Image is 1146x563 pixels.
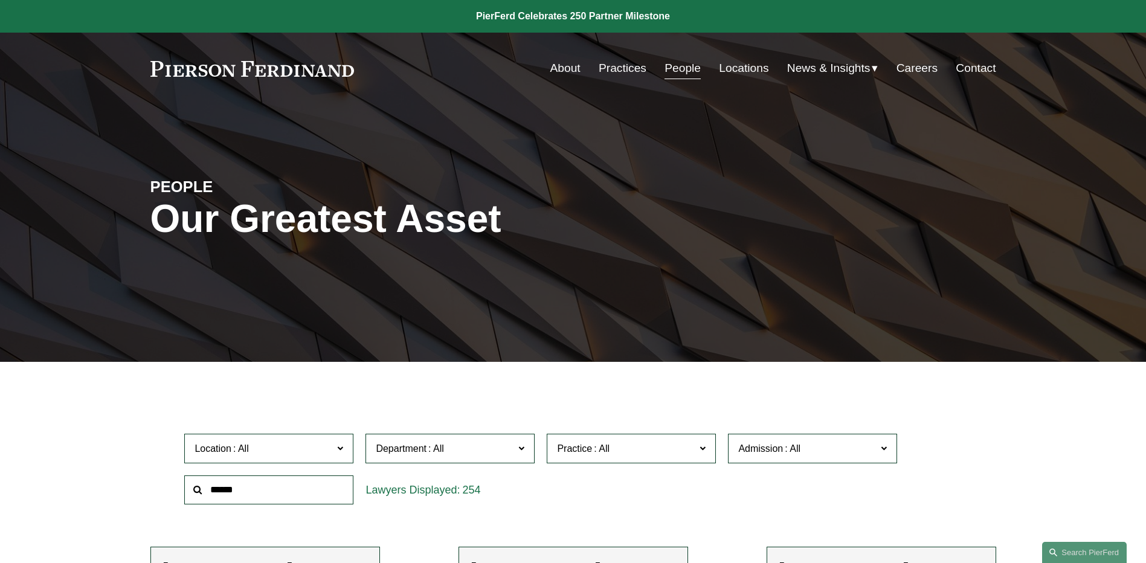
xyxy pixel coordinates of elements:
[787,57,878,80] a: folder dropdown
[1042,542,1127,563] a: Search this site
[150,177,362,196] h4: PEOPLE
[557,443,592,454] span: Practice
[719,57,768,80] a: Locations
[150,197,714,241] h1: Our Greatest Asset
[787,58,871,79] span: News & Insights
[599,57,646,80] a: Practices
[376,443,427,454] span: Department
[956,57,996,80] a: Contact
[462,484,480,496] span: 254
[897,57,938,80] a: Careers
[550,57,581,80] a: About
[738,443,783,454] span: Admission
[195,443,231,454] span: Location
[665,57,701,80] a: People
